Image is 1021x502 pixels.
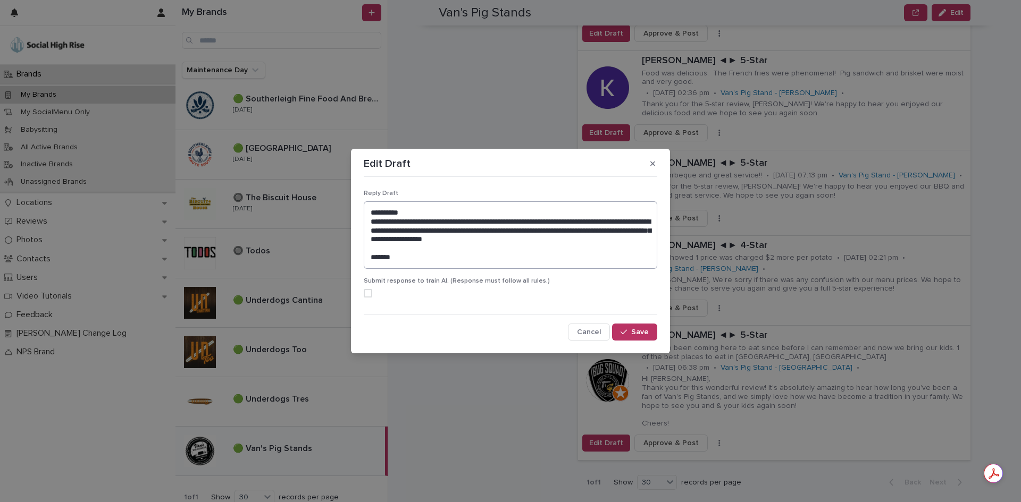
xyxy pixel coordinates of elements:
[364,157,411,170] p: Edit Draft
[364,190,398,197] span: Reply Draft
[631,328,649,336] span: Save
[364,278,550,284] span: Submit response to train AI. (Response must follow all rules.)
[577,328,601,336] span: Cancel
[612,324,657,341] button: Save
[568,324,610,341] button: Cancel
